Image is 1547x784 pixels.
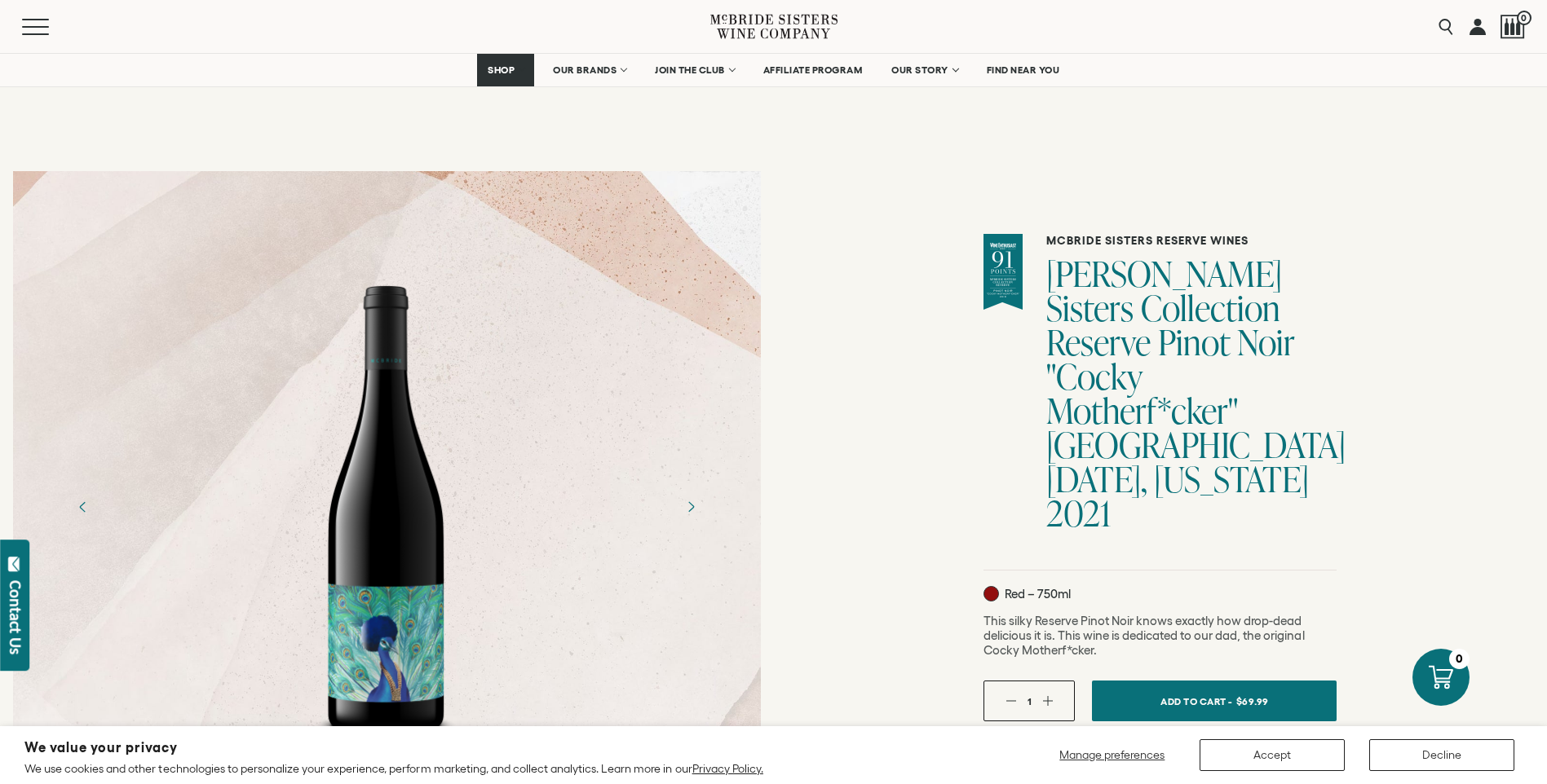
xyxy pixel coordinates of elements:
span: Manage preferences [1059,748,1165,761]
span: AFFILIATE PROGRAM [763,64,863,76]
div: 0 [1449,649,1470,669]
span: This silky Reserve Pinot Noir knows exactly how drop-dead delicious it is. This wine is dedicated... [983,614,1304,657]
span: OUR STORY [891,64,948,76]
span: 0 [1517,11,1532,25]
h6: McBride Sisters Reserve Wines [1046,234,1337,248]
a: Privacy Policy. [692,762,763,775]
span: 1 [1028,696,1032,707]
button: Accept [1200,739,1345,771]
button: Add To Cart - $69.99 [1092,680,1337,721]
p: Red – 750ml [983,586,1071,601]
span: Add To Cart - [1160,689,1232,713]
div: Contact Us [7,580,24,654]
h1: [PERSON_NAME] Sisters Collection Reserve Pinot Noir "Cocky Motherf*cker" [GEOGRAPHIC_DATA][DATE],... [1046,257,1337,531]
a: JOIN THE CLUB [644,54,745,86]
span: FIND NEAR YOU [987,64,1060,76]
span: $69.99 [1236,689,1269,713]
button: Previous [62,486,104,528]
a: OUR BRANDS [542,54,636,86]
h2: We value your privacy [24,741,763,755]
span: JOIN THE CLUB [655,64,725,76]
a: AFFILIATE PROGRAM [753,54,873,86]
span: OUR BRANDS [553,64,617,76]
span: SHOP [488,64,515,76]
a: FIND NEAR YOU [976,54,1071,86]
p: We use cookies and other technologies to personalize your experience, perform marketing, and coll... [24,761,763,776]
button: Next [670,486,712,528]
a: OUR STORY [881,54,968,86]
button: Manage preferences [1050,739,1175,771]
a: SHOP [477,54,534,86]
button: Mobile Menu Trigger [22,19,81,35]
button: Decline [1369,739,1514,771]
